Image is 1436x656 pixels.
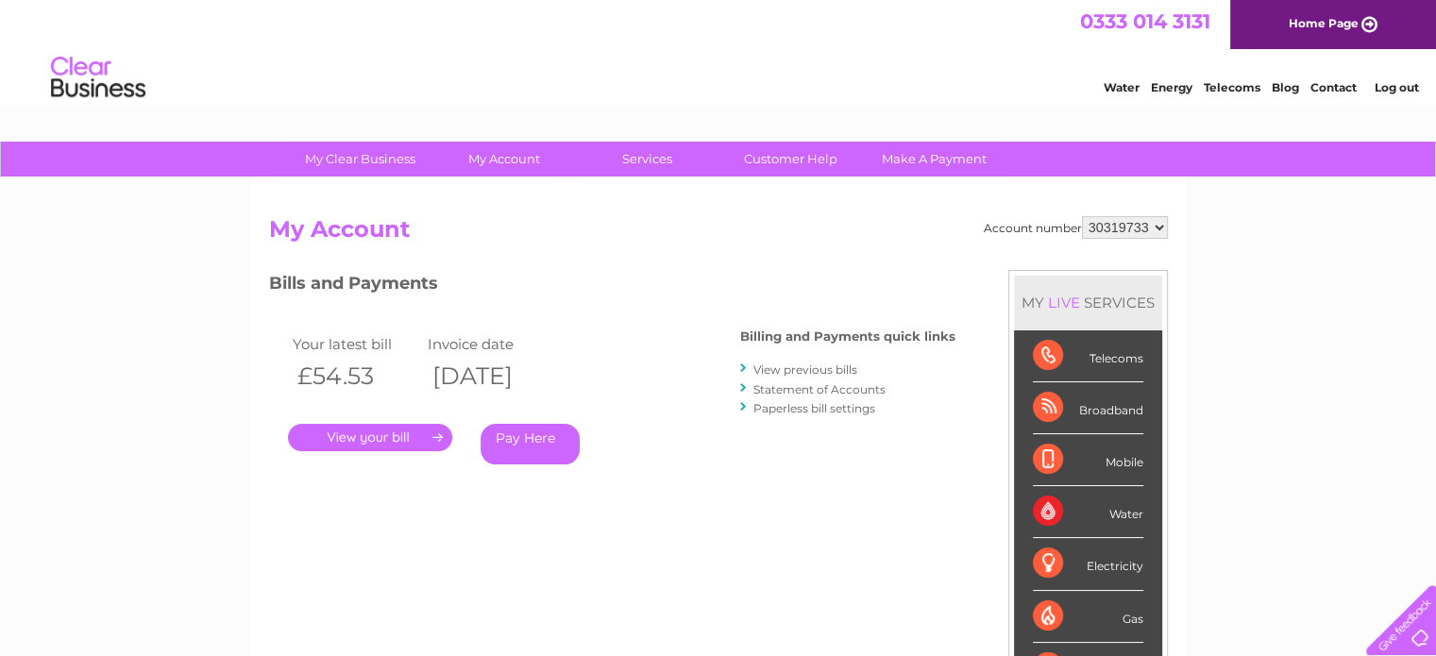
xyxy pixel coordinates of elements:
a: Make A Payment [856,142,1012,177]
a: Paperless bill settings [753,401,875,415]
a: Pay Here [481,424,580,464]
div: Water [1033,486,1143,538]
div: Broadband [1033,382,1143,434]
div: MY SERVICES [1014,276,1162,329]
a: Customer Help [713,142,869,177]
a: Contact [1310,80,1357,94]
div: Account number [984,216,1168,239]
a: View previous bills [753,362,857,377]
td: Your latest bill [288,331,424,357]
a: My Clear Business [282,142,438,177]
a: Blog [1272,80,1299,94]
h3: Bills and Payments [269,270,955,303]
a: . [288,424,452,451]
a: Log out [1374,80,1418,94]
div: Clear Business is a trading name of Verastar Limited (registered in [GEOGRAPHIC_DATA] No. 3667643... [273,10,1165,92]
th: [DATE] [423,357,559,395]
div: Electricity [1033,538,1143,590]
a: Telecoms [1204,80,1260,94]
td: Invoice date [423,331,559,357]
div: Telecoms [1033,330,1143,382]
a: Water [1104,80,1140,94]
a: My Account [426,142,582,177]
div: LIVE [1044,294,1084,311]
div: Mobile [1033,434,1143,486]
div: Gas [1033,591,1143,643]
a: Energy [1151,80,1192,94]
a: Statement of Accounts [753,382,886,396]
h4: Billing and Payments quick links [740,329,955,344]
img: logo.png [50,49,146,107]
h2: My Account [269,216,1168,252]
a: Services [569,142,725,177]
a: 0333 014 3131 [1080,9,1210,33]
th: £54.53 [288,357,424,395]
